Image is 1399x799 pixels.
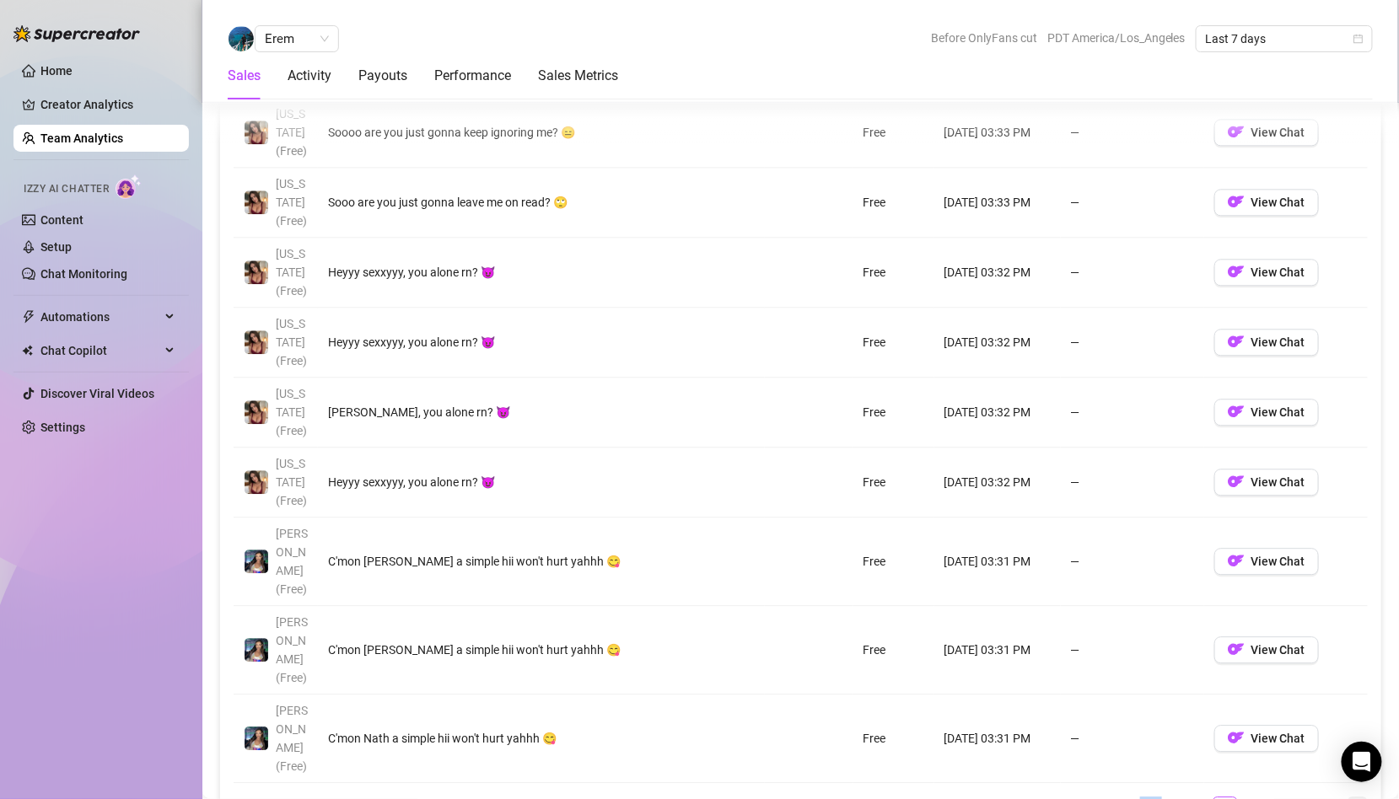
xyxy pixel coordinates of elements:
[1061,378,1204,448] td: —
[1251,643,1305,657] span: View Chat
[40,131,123,145] a: Team Analytics
[1214,119,1319,146] button: OFView Chat
[934,238,1061,308] td: [DATE] 03:32 PM
[1214,735,1319,748] a: OFView Chat
[245,330,268,354] img: Georgia (Free)
[853,378,934,448] td: Free
[1047,25,1186,51] span: PDT America/Los_Angeles
[40,267,127,281] a: Chat Monitoring
[934,168,1061,238] td: [DATE] 03:33 PM
[934,517,1061,606] td: [DATE] 03:31 PM
[853,308,934,378] td: Free
[328,641,755,659] div: C'mon [PERSON_NAME] a simple hii won't hurt yahhh 😋
[24,181,109,197] span: Izzy AI Chatter
[934,98,1061,168] td: [DATE] 03:33 PM
[245,121,268,144] img: Georgia (Free)
[853,168,934,238] td: Free
[934,448,1061,517] td: [DATE] 03:32 PM
[245,550,268,573] img: Maddie (Free)
[1214,558,1319,571] a: OFView Chat
[276,704,308,773] span: [PERSON_NAME] (Free)
[1214,269,1319,282] a: OFView Chat
[22,310,35,324] span: thunderbolt
[1061,98,1204,168] td: —
[1228,333,1245,350] img: OF
[1228,729,1245,746] img: OF
[934,378,1061,448] td: [DATE] 03:32 PM
[1228,403,1245,420] img: OF
[1228,641,1245,657] img: OF
[245,190,268,214] img: Georgia (Free)
[276,527,308,596] span: [PERSON_NAME] (Free)
[934,694,1061,783] td: [DATE] 03:31 PM
[853,606,934,694] td: Free
[1214,636,1319,663] button: OFView Chat
[228,66,261,86] div: Sales
[1206,26,1363,51] span: Last 7 days
[328,333,755,351] div: Heyyy sexxyyy, you alone rn? 😈
[1353,34,1364,44] span: calendar
[328,552,755,571] div: C'mon [PERSON_NAME] a simple hii won't hurt yahhh 😋
[40,303,160,330] span: Automations
[1251,555,1305,568] span: View Chat
[1214,189,1319,216] button: OFView Chat
[1228,193,1245,210] img: OF
[229,26,254,51] img: Erem
[288,66,331,86] div: Activity
[1061,517,1204,606] td: —
[13,25,140,42] img: logo-BBDzfeDw.svg
[276,615,308,684] span: [PERSON_NAME] (Free)
[1061,238,1204,308] td: —
[40,421,85,434] a: Settings
[276,457,307,507] span: [US_STATE] (Free)
[1251,196,1305,209] span: View Chat
[1251,126,1305,139] span: View Chat
[931,25,1037,51] span: Before OnlyFans cut
[276,317,307,367] span: [US_STATE] (Free)
[40,91,175,118] a: Creator Analytics
[276,247,307,298] span: [US_STATE] (Free)
[1214,399,1319,426] button: OFView Chat
[434,66,511,86] div: Performance
[934,308,1061,378] td: [DATE] 03:32 PM
[1251,475,1305,489] span: View Chat
[853,517,934,606] td: Free
[934,606,1061,694] td: [DATE] 03:31 PM
[1214,479,1319,492] a: OFView Chat
[245,260,268,284] img: Georgia (Free)
[853,694,934,783] td: Free
[1061,308,1204,378] td: —
[1214,329,1319,356] button: OFView Chat
[328,403,755,421] div: [PERSON_NAME], you alone rn? 😈
[1061,694,1204,783] td: —
[245,470,268,494] img: Georgia (Free)
[40,240,72,254] a: Setup
[1061,168,1204,238] td: —
[276,107,307,158] span: [US_STATE] (Free)
[1251,265,1305,279] span: View Chat
[1342,742,1382,782] div: Open Intercom Messenger
[1214,548,1319,575] button: OFView Chat
[1251,405,1305,419] span: View Chat
[1251,335,1305,349] span: View Chat
[1228,123,1245,140] img: OF
[358,66,407,86] div: Payouts
[40,387,154,400] a: Discover Viral Videos
[40,64,73,78] a: Home
[1214,129,1319,142] a: OFView Chat
[1214,339,1319,352] a: OFView Chat
[1214,259,1319,286] button: OFView Chat
[328,263,755,282] div: Heyyy sexxyyy, you alone rn? 😈
[1214,409,1319,422] a: OFView Chat
[1214,199,1319,212] a: OFView Chat
[1061,606,1204,694] td: —
[328,729,755,748] div: C'mon Nath a simple hii won't hurt yahhh 😋
[853,448,934,517] td: Free
[40,337,160,364] span: Chat Copilot
[1228,263,1245,280] img: OF
[328,123,755,142] div: Soooo are you just gonna keep ignoring me? 😑
[1228,552,1245,569] img: OF
[538,66,618,86] div: Sales Metrics
[276,387,307,437] span: [US_STATE] (Free)
[1228,473,1245,490] img: OF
